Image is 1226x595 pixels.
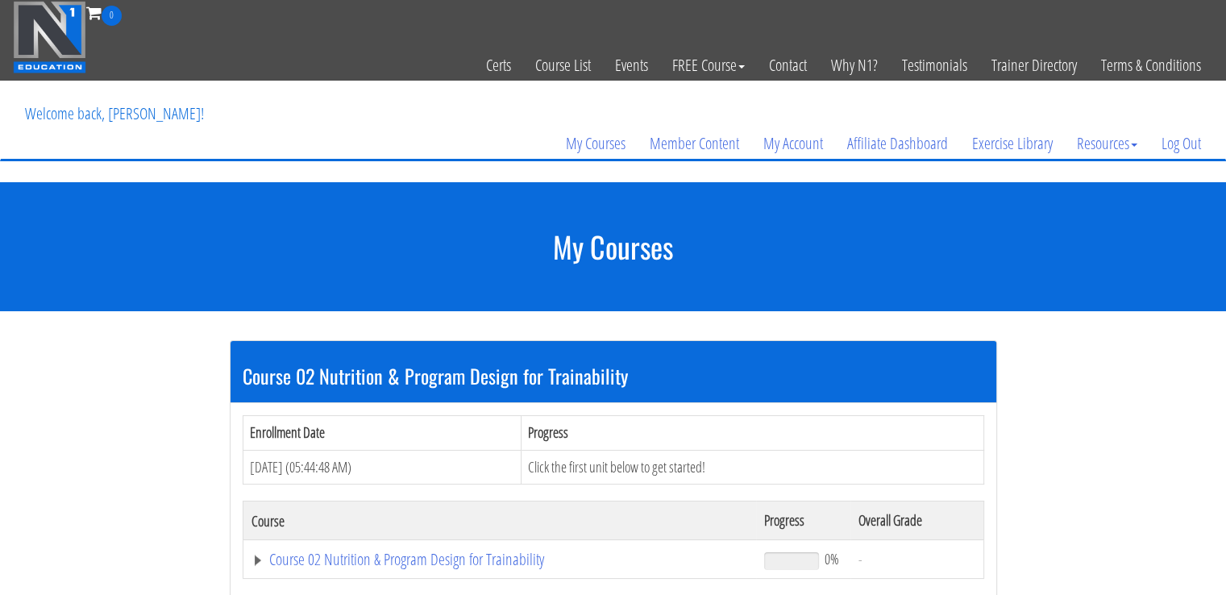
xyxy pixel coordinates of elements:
[1149,105,1213,182] a: Log Out
[474,26,523,105] a: Certs
[13,81,216,146] p: Welcome back, [PERSON_NAME]!
[1089,26,1213,105] a: Terms & Conditions
[960,105,1065,182] a: Exercise Library
[979,26,1089,105] a: Trainer Directory
[751,105,835,182] a: My Account
[243,501,756,540] th: Course
[850,540,983,579] td: -
[13,1,86,73] img: n1-education
[890,26,979,105] a: Testimonials
[243,415,522,450] th: Enrollment Date
[522,415,983,450] th: Progress
[825,550,839,568] span: 0%
[850,501,983,540] th: Overall Grade
[819,26,890,105] a: Why N1?
[638,105,751,182] a: Member Content
[1065,105,1149,182] a: Resources
[243,450,522,485] td: [DATE] (05:44:48 AM)
[757,26,819,105] a: Contact
[660,26,757,105] a: FREE Course
[251,551,749,568] a: Course 02 Nutrition & Program Design for Trainability
[756,501,850,540] th: Progress
[102,6,122,26] span: 0
[523,26,603,105] a: Course List
[522,450,983,485] td: Click the first unit below to get started!
[243,365,984,386] h3: Course 02 Nutrition & Program Design for Trainability
[835,105,960,182] a: Affiliate Dashboard
[554,105,638,182] a: My Courses
[603,26,660,105] a: Events
[86,2,122,23] a: 0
